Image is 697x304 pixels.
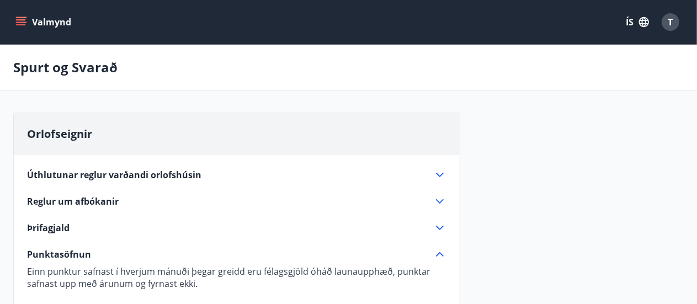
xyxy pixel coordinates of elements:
[27,169,201,181] span: Úthlutunar reglur varðandi orlofshúsin
[657,9,684,35] button: T
[27,265,446,290] p: Einn punktur safnast í hverjum mánuði þegar greidd eru félagsgjöld óháð launaupphæð, punktar safn...
[668,16,673,28] span: T
[27,195,119,207] span: Reglur um afbókanir
[27,195,446,208] div: Reglur um afbókanir
[13,12,76,32] button: menu
[27,222,70,234] span: Þrifagjald
[620,12,655,32] button: ÍS
[27,248,446,261] div: Punktasöfnun
[27,168,446,182] div: Úthlutunar reglur varðandi orlofshúsin
[27,221,446,234] div: Þrifagjald
[27,126,92,141] span: Orlofseignir
[27,248,91,260] span: Punktasöfnun
[13,58,118,77] p: Spurt og Svarað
